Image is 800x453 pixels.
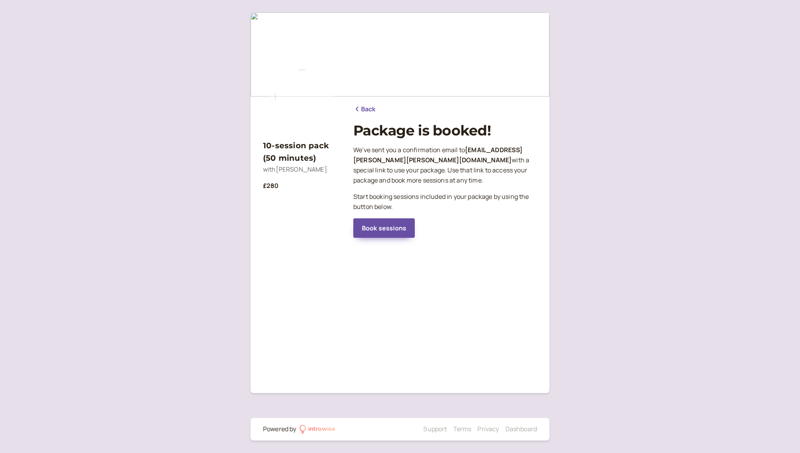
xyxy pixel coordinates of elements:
a: Back [353,104,376,114]
a: introwise [300,424,336,434]
h1: Package is booked! [353,122,537,139]
div: Powered by [263,424,296,434]
p: We ' ve sent you a confirmation email to with a special link to use your package. Use that link t... [353,145,537,186]
div: introwise [308,424,335,434]
a: Dashboard [505,425,537,433]
a: Book sessions [353,218,415,238]
a: Privacy [477,425,499,433]
p: Start booking sessions included in your package by using the button below. [353,192,537,212]
h3: 10-session pack (50 minutes) [263,139,341,165]
b: £280 [263,181,279,190]
span: with [PERSON_NAME] [263,165,327,174]
a: Support [423,425,447,433]
a: Terms [453,425,472,433]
